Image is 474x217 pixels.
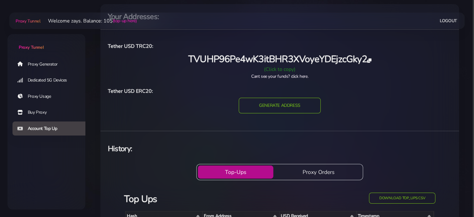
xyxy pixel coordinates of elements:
[12,121,90,136] a: Account Top Up
[440,15,457,27] a: Logout
[251,73,308,79] a: Cant see your funds? click here.
[198,165,273,179] button: Top-Ups
[108,12,452,22] h4: Your Addresses:
[12,57,90,71] a: Proxy Generator
[239,98,321,113] input: GENERATE ADDRESS
[108,87,452,95] h6: Tether USD ERC20:
[41,17,137,25] li: Welcome zays. Balance: 10$
[12,89,90,104] a: Proxy Usage
[108,144,452,154] h4: History:
[108,42,452,50] h6: Tether USD TRC20:
[124,193,329,205] h3: Top Ups
[14,16,40,26] a: Proxy Tunnel
[12,73,90,87] a: Dedicated 5G Devices
[276,165,362,179] button: Proxy Orders
[16,18,40,24] span: Proxy Tunnel
[104,66,455,73] div: (Click to copy)
[113,17,137,24] a: (top-up here)
[369,193,435,204] button: Download top_ups CSV
[12,105,90,120] a: Buy Proxy
[19,44,44,50] span: Proxy Tunnel
[188,53,371,66] span: TVUHP96Pe4wK3itBHR3XVoyeYDEjzcGky2
[7,34,85,51] a: Proxy Tunnel
[444,187,466,209] iframe: Webchat Widget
